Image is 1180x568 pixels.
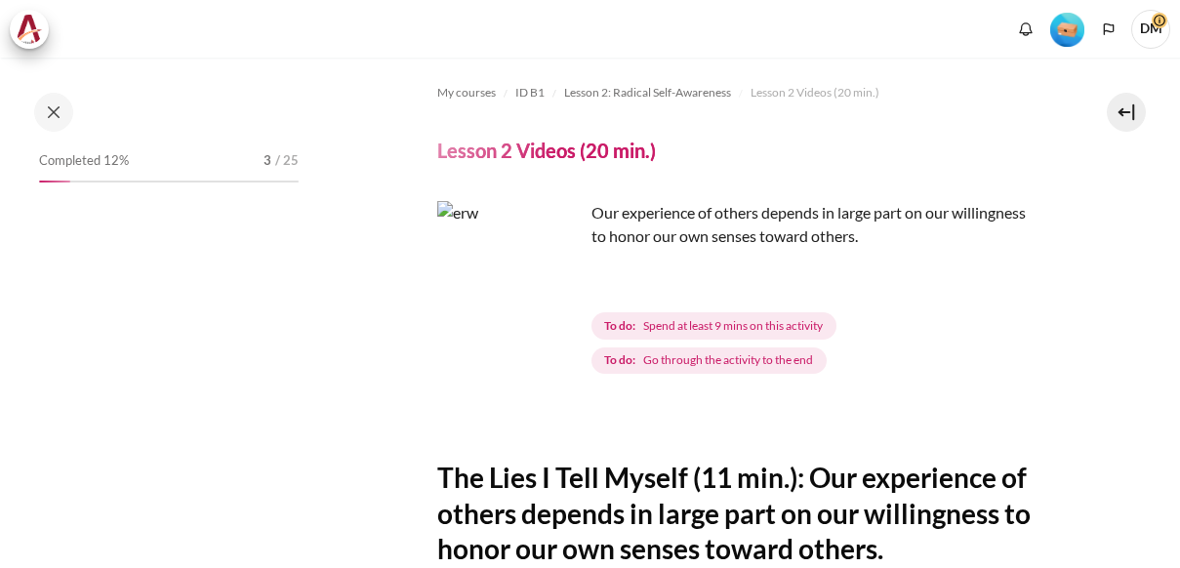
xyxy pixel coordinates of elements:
[604,351,635,369] strong: To do:
[1050,13,1084,47] img: Level #1
[1042,11,1092,47] a: Level #1
[515,84,545,101] span: ID B1
[643,351,813,369] span: Go through the activity to the end
[437,201,1041,248] p: Our experience of others depends in large part on our willingness to honor our own senses toward ...
[591,308,1041,378] div: Completion requirements for Lesson 2 Videos (20 min.)
[1050,11,1084,47] div: Level #1
[643,317,823,335] span: Spend at least 9 mins on this activity
[1131,10,1170,49] a: User menu
[264,151,271,171] span: 3
[437,201,584,347] img: erw
[437,81,496,104] a: My courses
[751,81,879,104] a: Lesson 2 Videos (20 min.)
[16,15,43,44] img: Architeck
[604,317,635,335] strong: To do:
[437,84,496,101] span: My courses
[564,84,731,101] span: Lesson 2: Radical Self-Awareness
[437,138,656,163] h4: Lesson 2 Videos (20 min.)
[39,181,70,183] div: 12%
[751,84,879,101] span: Lesson 2 Videos (20 min.)
[1011,15,1040,44] div: Show notification window with no new notifications
[515,81,545,104] a: ID B1
[10,10,59,49] a: Architeck Architeck
[275,151,299,171] span: / 25
[1094,15,1123,44] button: Languages
[437,460,1041,566] h2: The Lies I Tell Myself (11 min.): Our experience of others depends in large part on our willingne...
[564,81,731,104] a: Lesson 2: Radical Self-Awareness
[1131,10,1170,49] span: DM
[437,77,1041,108] nav: Navigation bar
[39,151,129,171] span: Completed 12%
